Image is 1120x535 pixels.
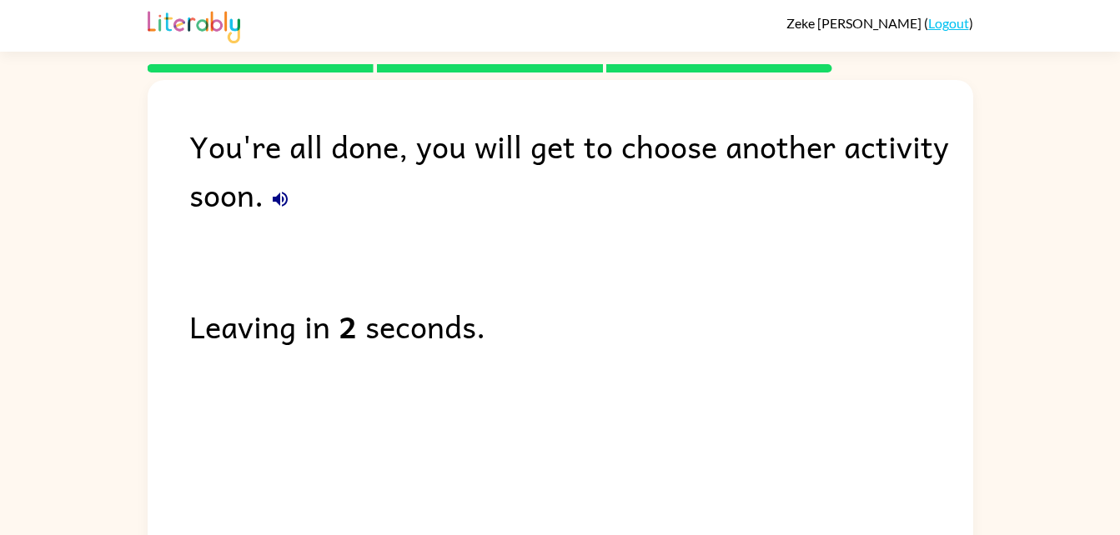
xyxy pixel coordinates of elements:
img: Literably [148,7,240,43]
div: Leaving in seconds. [189,302,973,350]
div: ( ) [786,15,973,31]
span: Zeke [PERSON_NAME] [786,15,924,31]
div: You're all done, you will get to choose another activity soon. [189,122,973,218]
b: 2 [339,302,357,350]
a: Logout [928,15,969,31]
